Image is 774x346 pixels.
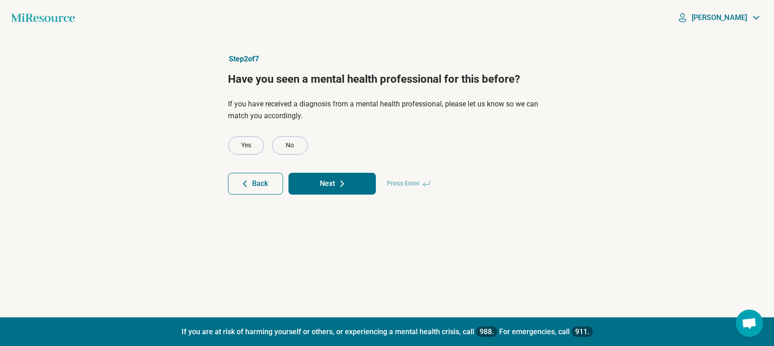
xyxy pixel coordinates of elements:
div: Open chat [736,310,763,337]
h1: Have you seen a mental health professional for this before? [228,72,546,87]
a: 988. [476,326,497,337]
span: Press Enter [381,173,436,195]
span: Back [252,180,268,187]
p: [PERSON_NAME] [692,13,747,22]
p: Step 2 of 7 [228,54,546,65]
a: 911. [572,326,593,337]
div: Yes [228,136,264,155]
p: If you are at risk of harming yourself or others, or experiencing a mental health crisis, call Fo... [9,326,765,337]
div: No [272,136,308,155]
button: Back [228,173,283,195]
p: If you have received a diagnosis from a mental health professional, please let us know so we can ... [228,98,546,122]
button: Next [288,173,376,195]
